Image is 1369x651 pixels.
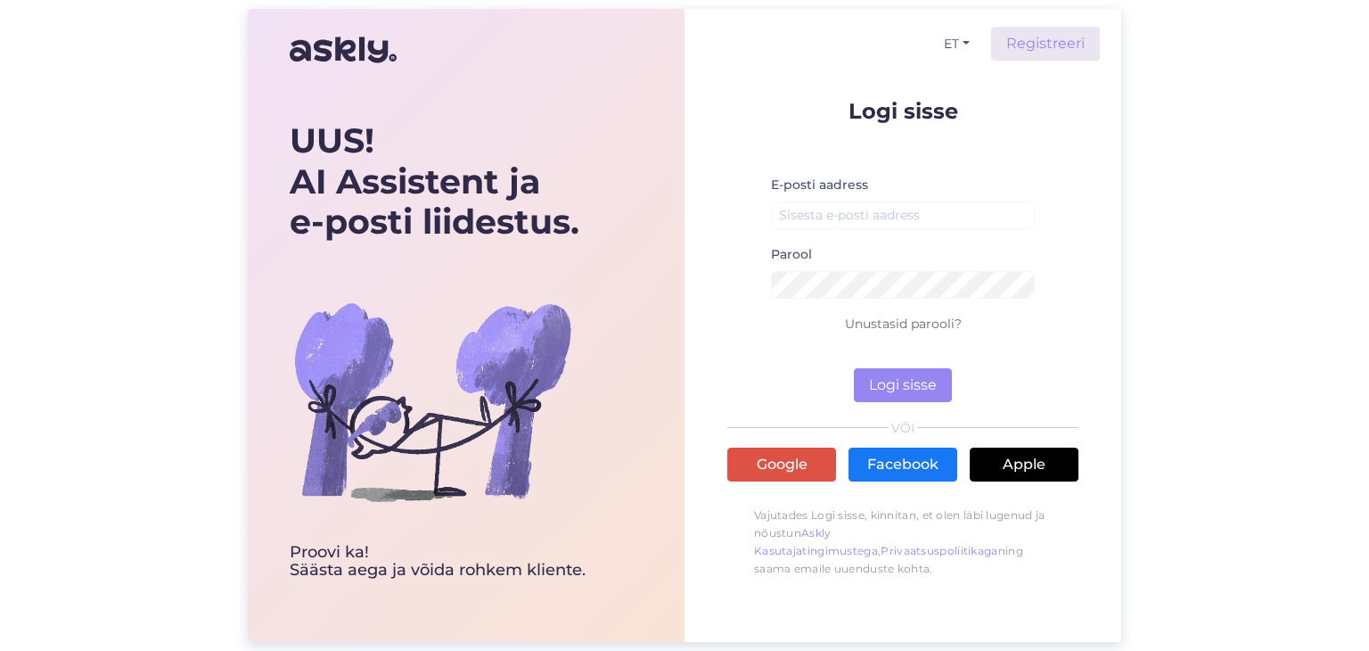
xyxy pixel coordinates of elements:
[991,27,1100,61] a: Registreeri
[970,448,1078,482] a: Apple
[290,259,575,544] img: bg-askly
[848,448,957,482] a: Facebook
[771,176,868,194] label: E-posti aadress
[845,316,962,332] a: Unustasid parooli?
[937,31,977,57] button: ET
[727,100,1078,122] p: Logi sisse
[771,245,812,264] label: Parool
[889,422,918,434] span: VÕI
[771,202,1035,229] input: Sisesta e-posti aadress
[881,544,997,557] a: Privaatsuspoliitikaga
[727,498,1078,587] p: Vajutades Logi sisse, kinnitan, et olen läbi lugenud ja nõustun , ning saama emaile uuenduste kohta.
[754,526,878,557] a: Askly Kasutajatingimustega
[290,120,586,243] div: UUS! AI Assistent ja e-posti liidestus.
[290,29,397,71] img: Askly
[727,448,836,482] a: Google
[854,368,952,402] button: Logi sisse
[290,544,586,580] div: Proovi ka! Säästa aega ja võida rohkem kliente.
